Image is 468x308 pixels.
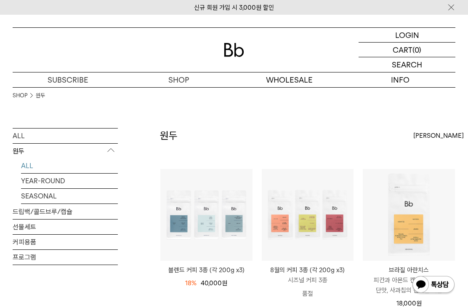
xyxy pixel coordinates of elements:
span: 18,000 [396,300,422,307]
p: INFO [345,72,455,87]
a: LOGIN [359,28,455,43]
p: 피칸과 아몬드 캔디의 고소한 단맛, 사과칩의 산뜻한 여운 [363,275,455,295]
a: YEAR-ROUND [21,174,118,188]
a: CART (0) [359,43,455,57]
a: SEASONAL [21,189,118,204]
a: SHOP [123,72,234,87]
a: 브라질 아란치스 피칸과 아몬드 캔디의 고소한 단맛, 사과칩의 산뜻한 여운 [363,265,455,295]
span: 원 [416,300,422,307]
img: 로고 [224,43,244,57]
a: 드립백/콜드브루/캡슐 [13,204,118,219]
a: 블렌드 커피 3종 (각 200g x3) [160,265,253,275]
p: LOGIN [395,28,419,42]
span: 원 [222,279,227,287]
p: 시즈널 커피 3종 [262,275,354,285]
p: CART [393,43,412,57]
a: 커피용품 [13,235,118,249]
a: 신규 회원 가입 시 3,000원 할인 [194,4,274,11]
span: [PERSON_NAME] [413,131,464,141]
a: SUBSCRIBE [13,72,123,87]
div: 18% [185,278,197,288]
p: (0) [412,43,421,57]
img: 카카오톡 채널 1:1 채팅 버튼 [412,275,455,295]
a: 원두 [36,91,45,100]
p: 원두 [13,144,118,159]
a: SHOP [13,91,27,100]
h2: 원두 [160,129,178,143]
a: 프로그램 [13,250,118,265]
p: 품절 [262,285,354,302]
p: 8월의 커피 3종 (각 200g x3) [262,265,354,275]
a: 8월의 커피 3종 (각 200g x3) 시즈널 커피 3종 [262,265,354,285]
img: 8월의 커피 3종 (각 200g x3) [262,169,354,261]
p: WHOLESALE [234,72,345,87]
img: 블렌드 커피 3종 (각 200g x3) [160,169,253,261]
span: 40,000 [201,279,227,287]
img: 브라질 아란치스 [363,169,455,261]
a: 선물세트 [13,220,118,234]
a: ALL [21,158,118,173]
p: SEARCH [392,57,422,72]
p: 브라질 아란치스 [363,265,455,275]
a: ALL [13,129,118,143]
